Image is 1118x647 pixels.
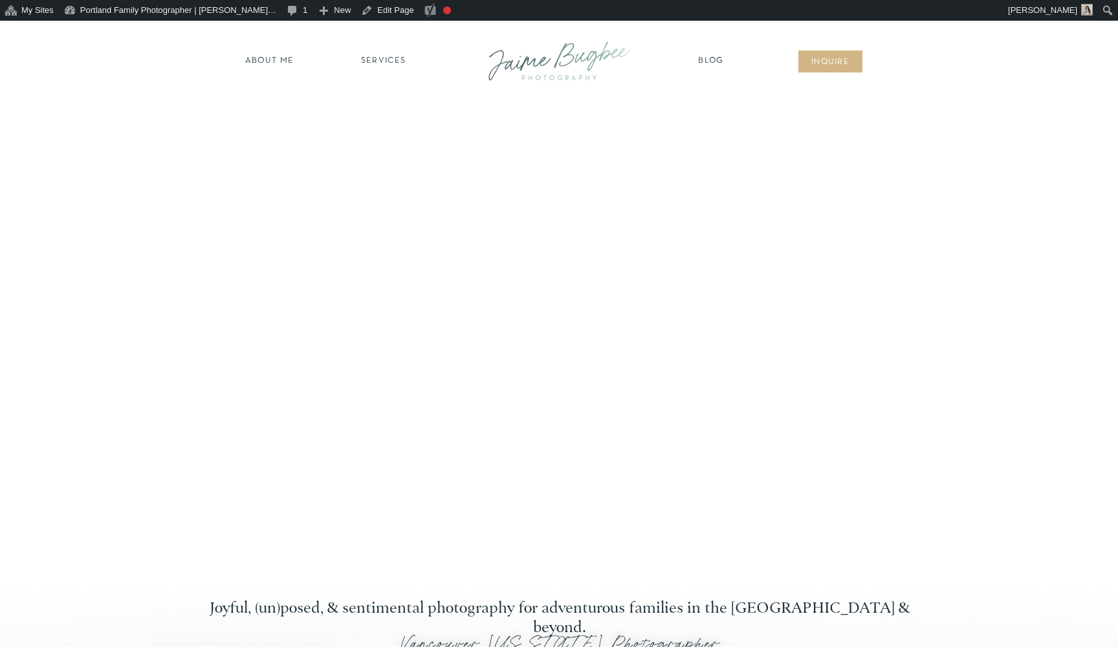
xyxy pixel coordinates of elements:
span: [PERSON_NAME] [1008,5,1077,15]
div: Focus keyphrase not set [443,6,451,14]
a: inqUIre [804,56,857,69]
a: about ME [241,55,298,68]
a: Blog [695,55,727,68]
h2: Joyful, (un)posed, & sentimental photography for adventurous families in the [GEOGRAPHIC_DATA] & ... [197,599,921,619]
a: SERVICES [347,55,420,68]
